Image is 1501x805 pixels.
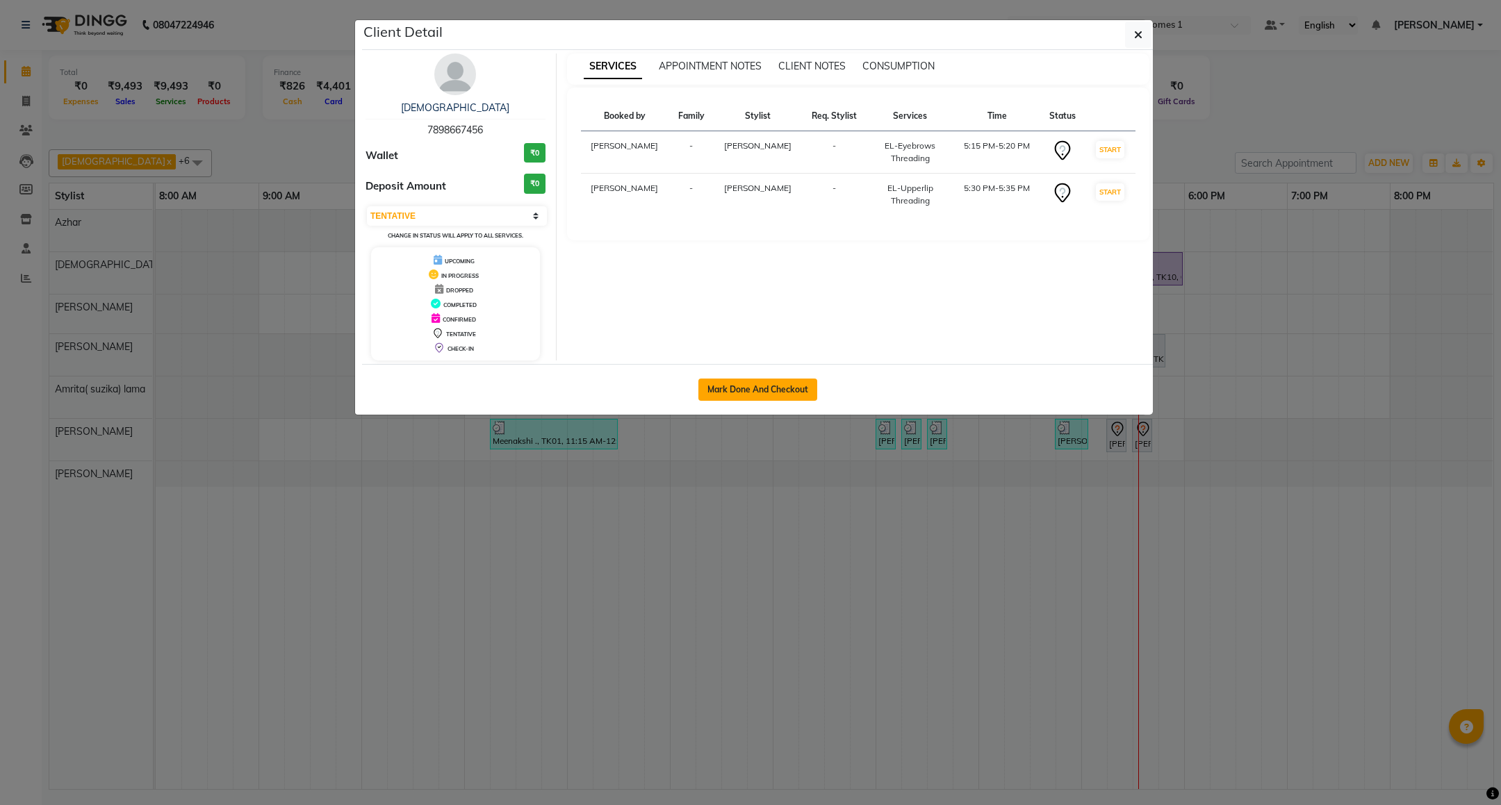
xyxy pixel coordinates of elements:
button: Mark Done And Checkout [698,379,817,401]
span: Wallet [366,148,398,164]
td: - [669,131,714,174]
button: START [1096,183,1124,201]
button: START [1096,141,1124,158]
th: Services [867,101,954,131]
td: [PERSON_NAME] [581,131,669,174]
span: CLIENT NOTES [778,60,846,72]
td: [PERSON_NAME] [581,174,669,216]
span: CHECK-IN [448,345,474,352]
td: - [802,131,867,174]
span: DROPPED [446,287,473,294]
h5: Client Detail [363,22,443,42]
span: [PERSON_NAME] [724,183,791,193]
div: EL-Upperlip Threading [875,182,946,207]
td: 5:15 PM-5:20 PM [953,131,1040,174]
span: [PERSON_NAME] [724,140,791,151]
th: Status [1040,101,1085,131]
span: Deposit Amount [366,179,446,194]
img: avatar [434,53,476,95]
div: EL-Eyebrows Threading [875,140,946,165]
a: [DEMOGRAPHIC_DATA] [401,101,509,114]
span: CONFIRMED [443,316,476,323]
h3: ₹0 [524,143,546,163]
span: COMPLETED [443,301,477,308]
small: Change in status will apply to all services. [388,232,523,239]
td: - [669,174,714,216]
th: Time [953,101,1040,131]
td: - [802,174,867,216]
td: 5:30 PM-5:35 PM [953,174,1040,216]
span: TENTATIVE [446,331,476,338]
span: UPCOMING [445,258,475,265]
th: Stylist [714,101,802,131]
span: 7898667456 [427,124,483,136]
th: Req. Stylist [802,101,867,131]
span: SERVICES [584,54,642,79]
span: CONSUMPTION [862,60,935,72]
th: Family [669,101,714,131]
h3: ₹0 [524,174,546,194]
th: Booked by [581,101,669,131]
span: IN PROGRESS [441,272,479,279]
span: APPOINTMENT NOTES [659,60,762,72]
